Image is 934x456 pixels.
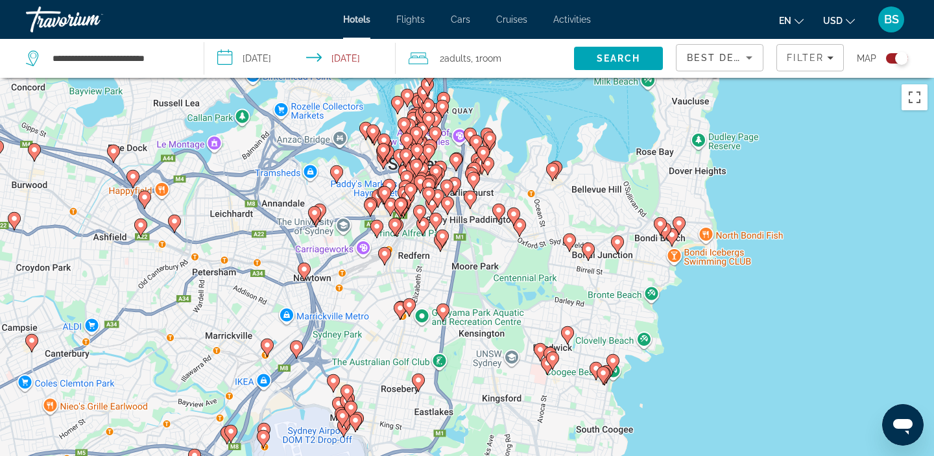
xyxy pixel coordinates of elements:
button: Travelers: 2 adults, 0 children [396,39,574,78]
button: Select check in and out date [204,39,396,78]
a: Cars [451,14,470,25]
span: en [779,16,791,26]
a: Cruises [496,14,527,25]
button: Search [574,47,663,70]
input: Search hotel destination [51,49,184,68]
a: Travorium [26,3,156,36]
span: USD [823,16,843,26]
button: Filters [776,44,844,71]
span: Search [597,53,641,64]
span: Adults [444,53,471,64]
span: 2 [440,49,471,67]
span: Filter [787,53,824,63]
a: Activities [553,14,591,25]
a: Hotels [343,14,370,25]
button: Toggle map [876,53,908,64]
button: Toggle fullscreen view [902,84,928,110]
button: Change currency [823,11,855,30]
mat-select: Sort by [687,50,752,66]
span: Best Deals [687,53,754,63]
span: Room [479,53,501,64]
button: Change language [779,11,804,30]
iframe: Button to launch messaging window [882,404,924,446]
button: User Menu [874,6,908,33]
span: , 1 [471,49,501,67]
a: Flights [396,14,425,25]
span: Map [857,49,876,67]
span: BS [884,13,899,26]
